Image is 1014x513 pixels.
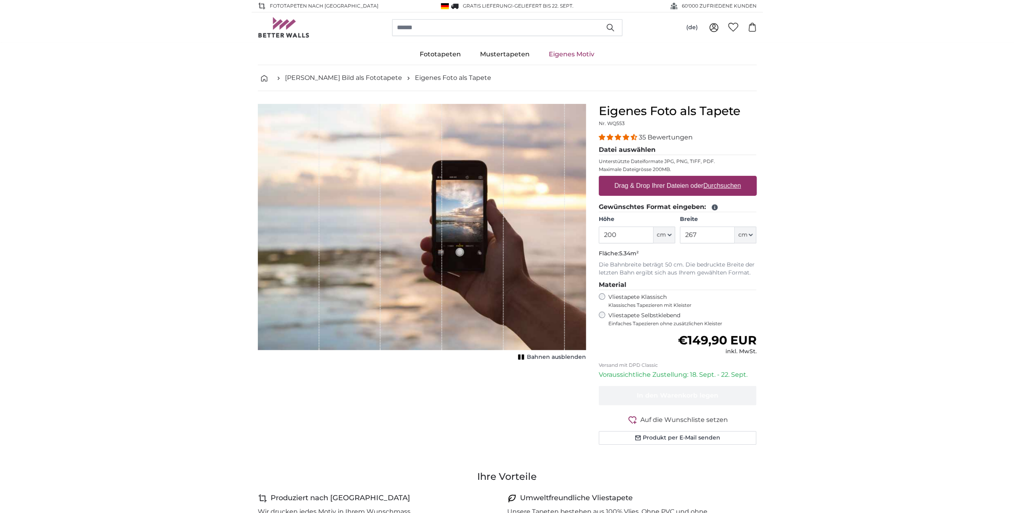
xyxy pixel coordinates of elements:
span: Einfaches Tapezieren ohne zusätzlichen Kleister [608,320,757,327]
button: Bahnen ausblenden [516,352,586,363]
a: Eigenes Foto als Tapete [415,73,491,83]
span: cm [738,231,747,239]
h4: Produziert nach [GEOGRAPHIC_DATA] [271,493,410,504]
span: 35 Bewertungen [639,133,693,141]
span: cm [657,231,666,239]
span: - [512,3,574,9]
span: 4.34 stars [599,133,639,141]
label: Vliestapete Selbstklebend [608,312,757,327]
h4: Umweltfreundliche Vliestapete [520,493,633,504]
button: Auf die Wunschliste setzen [599,415,757,425]
span: Nr. WQ553 [599,120,625,126]
p: Die Bahnbreite beträgt 50 cm. Die bedruckte Breite der letzten Bahn ergibt sich aus Ihrem gewählt... [599,261,757,277]
span: Klassisches Tapezieren mit Kleister [608,302,750,308]
legend: Datei auswählen [599,145,757,155]
u: Durchsuchen [703,182,741,189]
button: Produkt per E-Mail senden [599,431,757,445]
button: In den Warenkorb legen [599,386,757,405]
span: In den Warenkorb legen [637,392,718,399]
legend: Gewünschtes Format eingeben: [599,202,757,212]
h3: Ihre Vorteile [258,470,757,483]
button: cm [653,227,675,243]
span: GRATIS Lieferung! [463,3,512,9]
p: Maximale Dateigrösse 200MB. [599,166,757,173]
img: Deutschland [441,3,449,9]
div: 1 of 1 [258,104,586,363]
a: [PERSON_NAME] Bild als Fototapete [285,73,402,83]
span: 60'000 ZUFRIEDENE KUNDEN [682,2,757,10]
button: cm [735,227,756,243]
span: Bahnen ausblenden [527,353,586,361]
nav: breadcrumbs [258,65,757,91]
legend: Material [599,280,757,290]
p: Voraussichtliche Zustellung: 18. Sept. - 22. Sept. [599,370,757,380]
div: inkl. MwSt. [677,348,756,356]
a: Fototapeten [410,44,470,65]
label: Vliestapete Klassisch [608,293,750,308]
img: Betterwalls [258,17,310,38]
a: Mustertapeten [470,44,539,65]
p: Fläche: [599,250,757,258]
span: Fototapeten nach [GEOGRAPHIC_DATA] [270,2,379,10]
label: Drag & Drop Ihrer Dateien oder [611,178,744,194]
label: Höhe [599,215,675,223]
a: Eigenes Motiv [539,44,604,65]
span: Auf die Wunschliste setzen [640,415,728,425]
button: (de) [680,20,704,35]
span: 5.34m² [619,250,639,257]
span: €149,90 EUR [677,333,756,348]
h1: Eigenes Foto als Tapete [599,104,757,118]
p: Versand mit DPD Classic [599,362,757,368]
span: Geliefert bis 22. Sept. [514,3,574,9]
p: Unterstützte Dateiformate JPG, PNG, TIFF, PDF. [599,158,757,165]
label: Breite [680,215,756,223]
